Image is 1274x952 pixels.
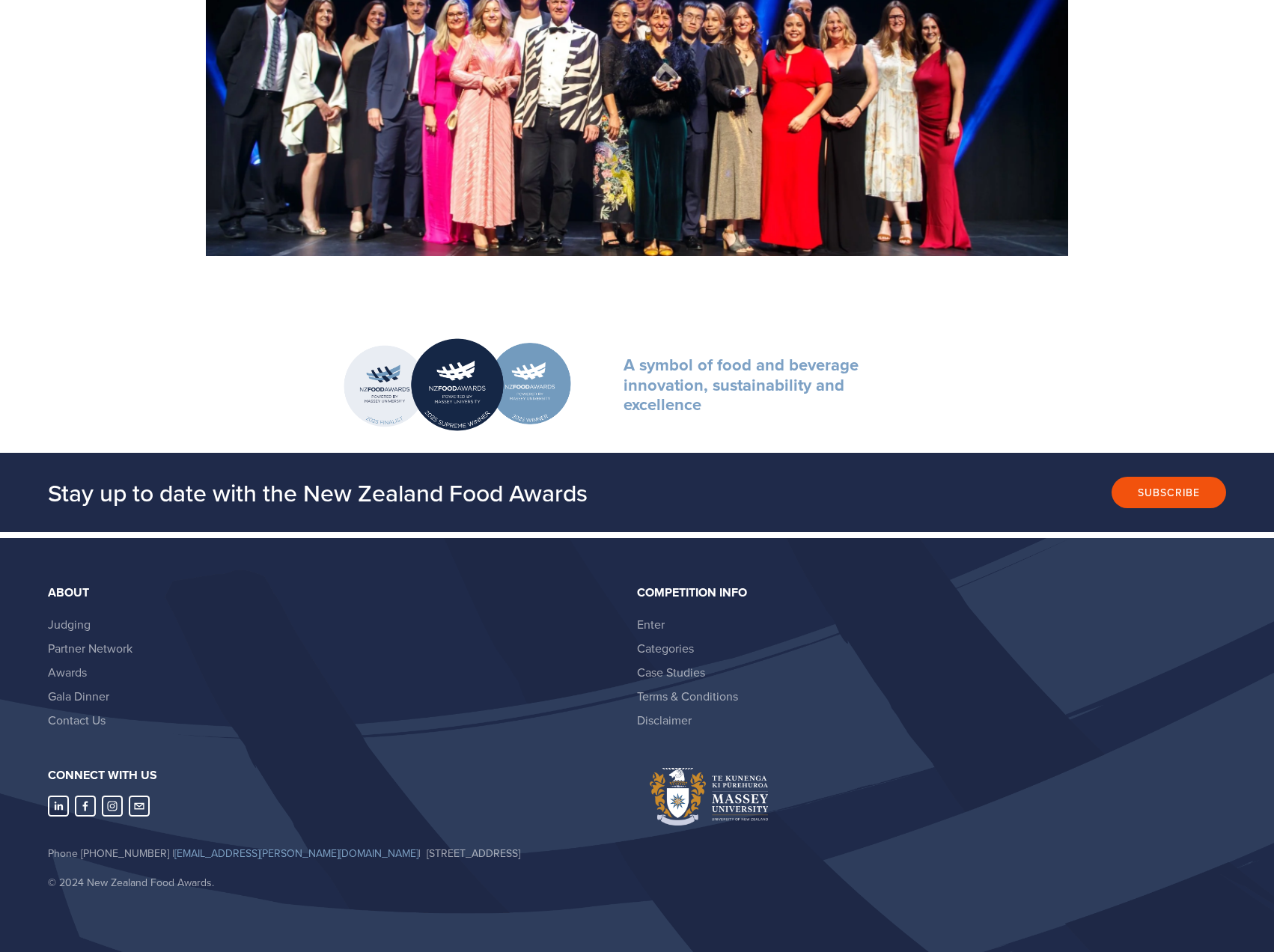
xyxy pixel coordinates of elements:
a: Categories [637,640,694,656]
p: © 2024 New Zealand Food Awards. [48,873,624,892]
button: Subscribe [1112,477,1226,508]
a: Instagram [102,796,123,817]
a: Gala Dinner [48,688,109,704]
a: Awards [48,664,87,680]
a: Case Studies [637,664,705,680]
a: nzfoodawards@massey.ac.nz [129,796,150,817]
a: Abbie Harris [75,796,96,817]
a: LinkedIn [48,796,69,817]
a: Partner Network [48,640,132,656]
a: Disclaimer [637,712,692,728]
h2: Stay up to date with the New Zealand Food Awards [48,477,825,507]
a: Contact Us [48,712,106,728]
div: About [48,586,624,599]
a: Enter [637,616,665,632]
p: Phone [PHONE_NUMBER] | | [STREET_ADDRESS] [48,844,624,863]
a: Judging [48,616,91,632]
strong: A symbol of food and beverage innovation, sustainability and excellence [624,353,863,416]
div: Competition Info [637,586,1213,599]
a: [EMAIL_ADDRESS][PERSON_NAME][DOMAIN_NAME] [174,846,418,861]
h3: Connect with us [48,768,624,783]
a: Terms & Conditions [637,688,738,704]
